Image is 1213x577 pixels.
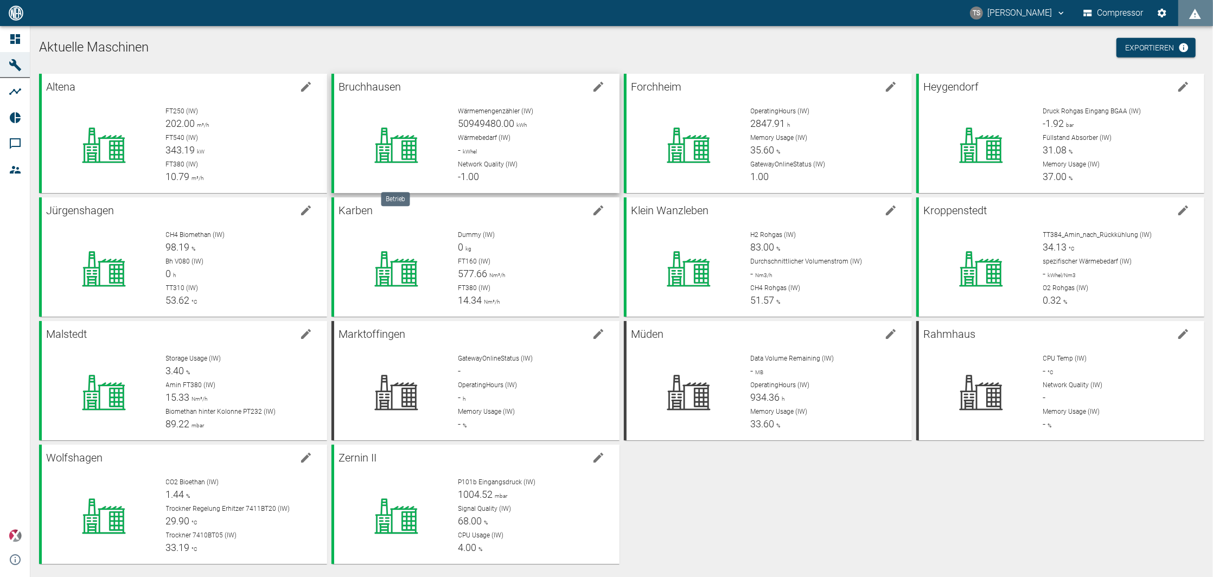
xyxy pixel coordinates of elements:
[190,546,198,552] span: °C
[190,520,198,525] span: °C
[39,39,1204,56] h1: Aktuelle Maschinen
[588,447,609,469] button: edit machine
[458,355,533,362] span: GatewayOnlineStatus (IW)
[166,144,195,156] span: 343.19
[1081,3,1146,23] button: Compressor
[751,268,754,279] span: -
[166,478,219,486] span: CO2 Bioethan (IW)
[39,74,327,193] a: Altenaedit machineFT250 (IW)202.00m³/hFT540 (IW)343.19kWFT380 (IW)10.79m³/h
[46,328,87,341] span: Malstedt
[751,118,786,129] span: 2847.91
[331,74,620,193] a: Bruchhausenedit machineWärmemengenzähler (IW)50949480.00kWhWärmebedarf (IW)-kWhelNetwork Quality ...
[1043,161,1100,168] span: Memory Usage (IW)
[458,515,482,527] span: 68.00
[786,122,790,128] span: h
[331,197,620,317] a: Karbenedit machineDummy (IW)0kgFT160 (IW)577.66Nm³/hFT380 (IW)14.34Nm³/h
[916,74,1204,193] a: Heygendorfedit machineDruck Rohgas Eingang BGAA (IW)-1.92barFüllstand Absorber (IW)31.08%Memory U...
[631,328,663,341] span: Müden
[9,529,22,542] img: Xplore Logo
[751,355,834,362] span: Data Volume Remaining (IW)
[588,323,609,345] button: edit machine
[190,422,205,428] span: mbar
[39,197,327,317] a: Jürgenshagenedit machineCH4 Biomethan (IW)98.19%Bh V080 (IW)0hTT310 (IW)53.62°C
[458,268,488,279] span: 577.66
[295,200,317,221] button: edit machine
[1046,422,1052,428] span: %
[166,365,184,376] span: 3.40
[1172,76,1194,98] button: edit machine
[461,149,477,155] span: kWhel
[880,323,902,345] button: edit machine
[331,445,620,564] a: Zernin IIedit machineP101b Eingangsdruck (IW)1004.52mbarSignal Quality (IW)68.00%CPU Usage (IW)4.00%
[1116,38,1196,58] a: Exportieren
[751,294,775,306] span: 51.57
[339,328,405,341] span: Marktoffingen
[754,272,773,278] span: Nm3/h
[1067,246,1075,252] span: °C
[631,204,708,217] span: Klein Wanzleben
[923,80,979,93] span: Heygendorf
[458,294,482,306] span: 14.34
[166,118,195,129] span: 202.00
[166,381,216,389] span: Amin FT380 (IW)
[751,284,801,292] span: CH4 Rohgas (IW)
[751,392,780,403] span: 934.36
[1043,107,1141,115] span: Druck Rohgas Eingang BGAA (IW)
[1064,122,1074,128] span: bar
[1062,299,1068,305] span: %
[458,241,464,253] span: 0
[295,447,317,469] button: edit machine
[46,451,103,464] span: Wolfshagen
[1043,118,1064,129] span: -1.92
[166,107,199,115] span: FT250 (IW)
[458,118,515,129] span: 50949480.00
[1043,241,1067,253] span: 34.13
[1067,149,1073,155] span: %
[46,80,75,93] span: Altena
[780,396,785,402] span: h
[166,408,276,415] span: Biomethan hinter Kolonne PT232 (IW)
[331,321,620,440] a: Marktoffingenedit machineGatewayOnlineStatus (IW)-OperatingHours (IW)-hMemory Usage (IW)-%
[624,321,912,440] a: Müdenedit machineData Volume Remaining (IW)-MBOperatingHours (IW)934.36hMemory Usage (IW)33.60%
[1043,144,1067,156] span: 31.08
[166,294,190,306] span: 53.62
[482,520,488,525] span: %
[458,134,511,142] span: Wärmebedarf (IW)
[916,197,1204,317] a: Kroppenstedtedit machineTT384_Amin_nach_Rückkühlung (IW)34.13°Cspezifischer Wärmebedarf (IW)-kWhe...
[775,246,781,252] span: %
[923,204,987,217] span: Kroppenstedt
[751,231,796,239] span: H2 Rohgas (IW)
[624,74,912,193] a: Forchheimedit machineOperatingHours (IW)2847.91hMemory Usage (IW)35.60%GatewayOnlineStatus (IW)1.00
[166,258,204,265] span: Bh V080 (IW)
[295,76,317,98] button: edit machine
[751,171,769,182] span: 1.00
[1043,268,1046,279] span: -
[166,161,199,168] span: FT380 (IW)
[458,542,477,553] span: 4.00
[166,241,190,253] span: 98.19
[166,355,221,362] span: Storage Usage (IW)
[775,149,781,155] span: %
[1043,418,1046,429] span: -
[754,369,764,375] span: MB
[190,396,208,402] span: Nm³/h
[166,171,190,182] span: 10.79
[166,515,190,527] span: 29.90
[458,144,461,156] span: -
[195,149,205,155] span: kW
[1043,355,1087,362] span: CPU Temp (IW)
[880,200,902,221] button: edit machine
[458,258,491,265] span: FT160 (IW)
[458,418,461,429] span: -
[624,197,912,317] a: Klein Wanzlebenedit machineH2 Rohgas (IW)83.00%Durchschnittlicher Volumenstrom (IW)-Nm3/hCH4 Rohg...
[166,489,184,500] span: 1.44
[461,396,466,402] span: h
[166,505,290,512] span: Trockner Regelung Erhitzer 7411BT20 (IW)
[166,542,190,553] span: 33.19
[1043,381,1103,389] span: Network Quality (IW)
[968,3,1068,23] button: timo.streitbuerger@arcanum-energy.de
[166,418,190,429] span: 89.22
[1046,272,1076,278] span: kWhel/Nm3
[923,328,975,341] span: Rahmhaus
[751,107,810,115] span: OperatingHours (IW)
